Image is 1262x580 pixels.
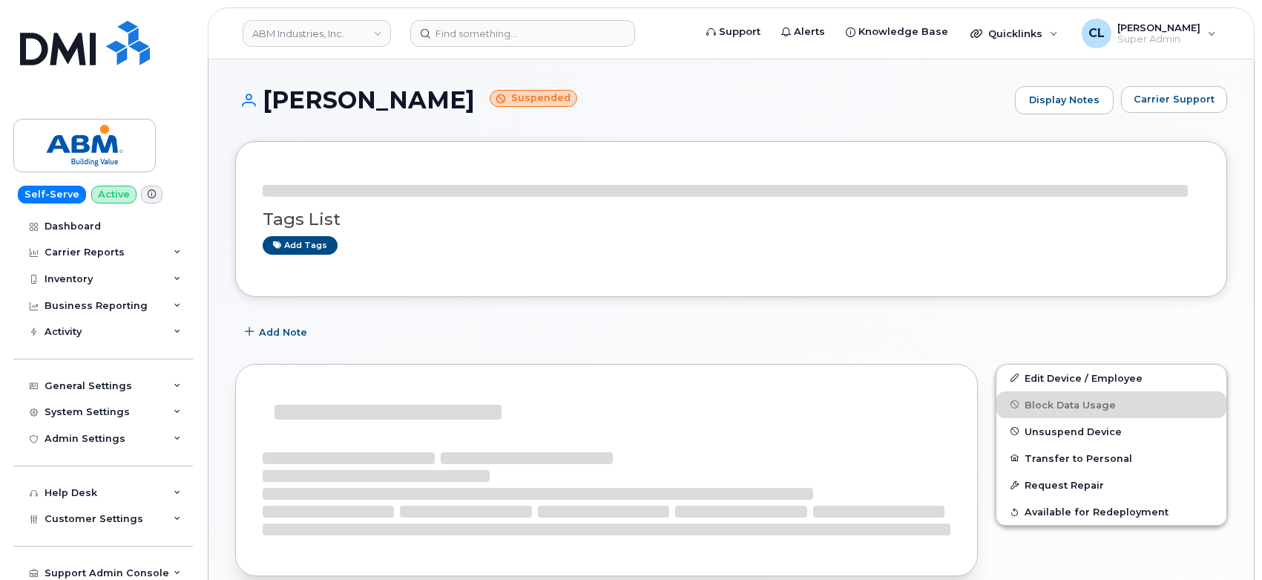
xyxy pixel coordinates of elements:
[263,210,1200,229] h3: Tags List
[490,90,577,107] small: Suspended
[235,87,1008,113] h1: [PERSON_NAME]
[996,498,1226,525] button: Available for Redeployment
[996,391,1226,418] button: Block Data Usage
[996,418,1226,445] button: Unsuspend Device
[996,365,1226,391] a: Edit Device / Employee
[1134,92,1215,106] span: Carrier Support
[996,472,1226,498] button: Request Repair
[996,445,1226,472] button: Transfer to Personal
[1025,426,1122,437] span: Unsuspend Device
[263,236,338,255] a: Add tags
[235,319,320,346] button: Add Note
[259,325,307,339] span: Add Note
[1025,506,1169,518] span: Available for Redeployment
[1015,86,1114,114] a: Display Notes
[1121,86,1227,113] button: Carrier Support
